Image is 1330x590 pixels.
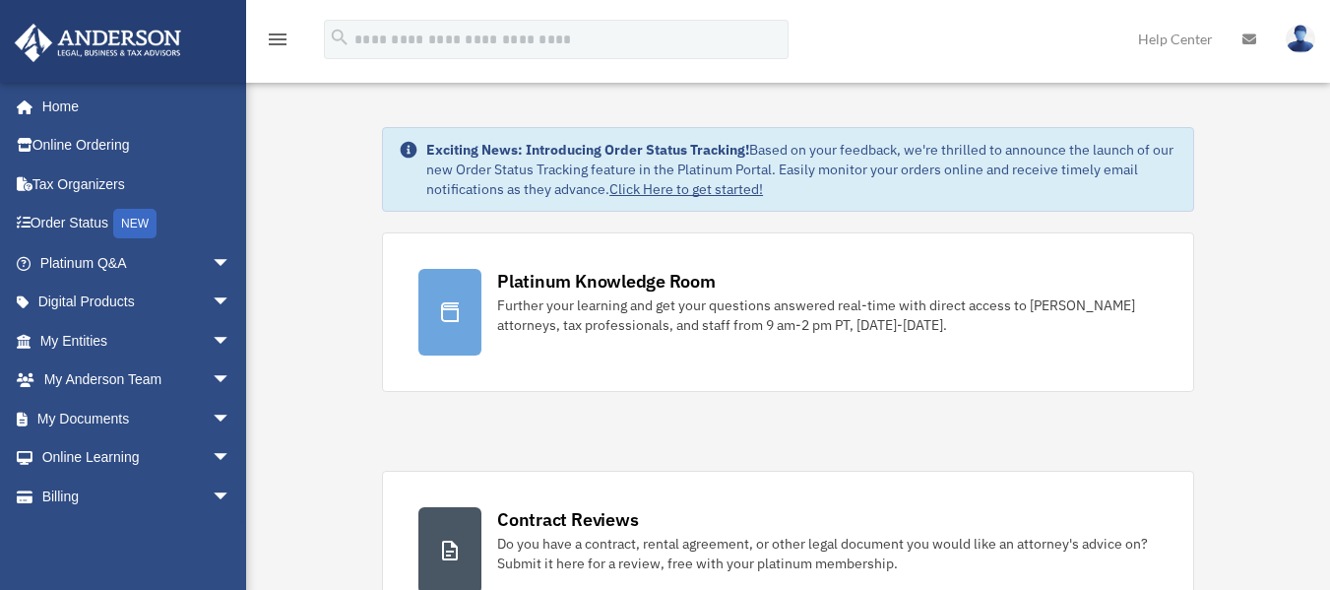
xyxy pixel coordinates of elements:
[14,204,261,244] a: Order StatusNEW
[1286,25,1315,53] img: User Pic
[426,141,749,159] strong: Exciting News: Introducing Order Status Tracking!
[497,269,716,294] div: Platinum Knowledge Room
[14,243,261,283] a: Platinum Q&Aarrow_drop_down
[212,361,251,401] span: arrow_drop_down
[266,34,289,51] a: menu
[426,140,1177,199] div: Based on your feedback, we're thrilled to announce the launch of our new Order Status Tracking fe...
[14,477,261,516] a: Billingarrow_drop_down
[14,321,261,361] a: My Entitiesarrow_drop_down
[266,28,289,51] i: menu
[113,209,157,238] div: NEW
[14,516,261,556] a: Events Calendar
[14,438,261,478] a: Online Learningarrow_drop_down
[9,24,187,62] img: Anderson Advisors Platinum Portal
[609,180,763,198] a: Click Here to get started!
[497,507,638,532] div: Contract Reviews
[14,361,261,400] a: My Anderson Teamarrow_drop_down
[212,399,251,439] span: arrow_drop_down
[497,534,1158,573] div: Do you have a contract, rental agreement, or other legal document you would like an attorney's ad...
[14,399,261,438] a: My Documentsarrow_drop_down
[212,321,251,361] span: arrow_drop_down
[212,438,251,479] span: arrow_drop_down
[14,164,261,204] a: Tax Organizers
[329,27,350,48] i: search
[212,477,251,517] span: arrow_drop_down
[14,283,261,322] a: Digital Productsarrow_drop_down
[497,295,1158,335] div: Further your learning and get your questions answered real-time with direct access to [PERSON_NAM...
[14,126,261,165] a: Online Ordering
[382,232,1194,392] a: Platinum Knowledge Room Further your learning and get your questions answered real-time with dire...
[14,87,251,126] a: Home
[212,243,251,284] span: arrow_drop_down
[212,283,251,323] span: arrow_drop_down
